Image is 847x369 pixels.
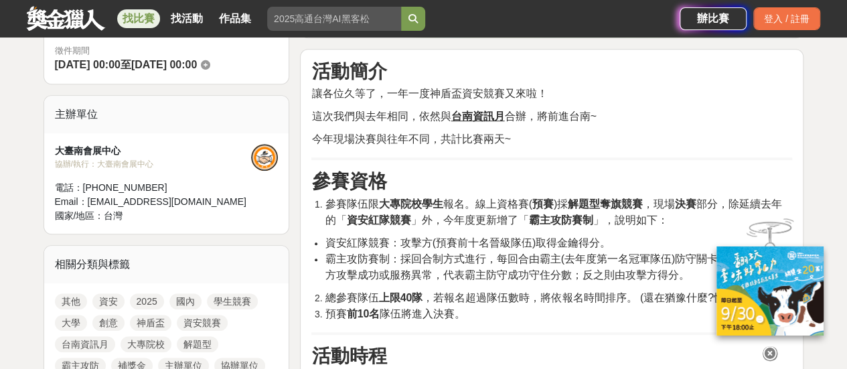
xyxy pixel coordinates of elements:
[378,198,443,210] strong: 大專院校學生
[130,293,164,309] a: 2025
[311,133,510,145] span: 今年現場決賽與往年不同，共計比賽兩天~
[675,198,696,210] strong: 決賽
[55,181,252,195] div: 電話： [PHONE_NUMBER]
[121,336,171,352] a: 大專院校
[55,315,87,331] a: 大學
[55,336,115,352] a: 台南資訊月
[325,237,611,248] span: 資安紅隊競賽：攻擊方(預賽前十名晉級隊伍)取得金鑰得分。
[451,110,504,122] u: 台南資訊月
[325,253,782,281] span: 霸主攻防賽制：採回合制方式進行，每回合由霸主(去年度第一名冠軍隊伍)防守關卡，若無被攻擊方攻擊成功或服務異常，代表霸主防守成功守住分數；反之則由攻擊方得分。
[92,315,125,331] a: 創意
[311,88,547,99] span: 讓各位久等了，一年一度神盾盃資安競賽又來啦！
[568,198,643,210] strong: 解題型奪旗競賽
[311,171,386,192] strong: 參賽資格
[121,59,131,70] span: 至
[55,144,252,158] div: 大臺南會展中心
[117,9,160,28] a: 找比賽
[311,110,596,122] span: 這次我們與去年相同，依然與 合辦，將前進台南~
[169,293,202,309] a: 國內
[532,198,554,210] strong: 預賽
[753,7,820,30] div: 登入 / 註冊
[165,9,208,28] a: 找活動
[130,315,171,331] a: 神盾盃
[346,214,410,226] strong: 資安紅隊競賽
[177,315,228,331] a: 資安競賽
[207,293,258,309] a: 學生競賽
[346,308,380,319] strong: 前10名
[131,59,197,70] span: [DATE] 00:00
[680,7,747,30] a: 辦比賽
[44,246,289,283] div: 相關分類與標籤
[92,293,125,309] a: 資安
[55,195,252,209] div: Email： [EMAIL_ADDRESS][DOMAIN_NAME]
[55,210,104,221] span: 國家/地區：
[177,336,218,352] a: 解題型
[55,46,90,56] span: 徵件期間
[528,214,593,226] strong: 霸主攻防賽制
[311,61,386,82] strong: 活動簡介
[325,292,779,303] span: 總參賽隊伍 ，若報名超過隊伍數時，將依報名時間排序。 (還在猶豫什麼?快快報名吧!!!)
[55,59,121,70] span: [DATE] 00:00
[55,293,87,309] a: 其他
[378,292,422,303] strong: 上限40隊
[267,7,401,31] input: 2025高通台灣AI黑客松
[325,198,782,226] span: 參賽隊伍限 報名。線上資格賽( )採 ，現場 部分，除延續去年的「 」外，今年度更新增了「 」，說明如下：
[325,308,465,319] span: 預賽 隊伍將進入決賽。
[55,158,252,170] div: 協辦/執行： 大臺南會展中心
[104,210,123,221] span: 台灣
[214,9,256,28] a: 作品集
[44,96,289,133] div: 主辦單位
[716,246,824,336] img: ff197300-f8ee-455f-a0ae-06a3645bc375.jpg
[311,346,386,366] strong: 活動時程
